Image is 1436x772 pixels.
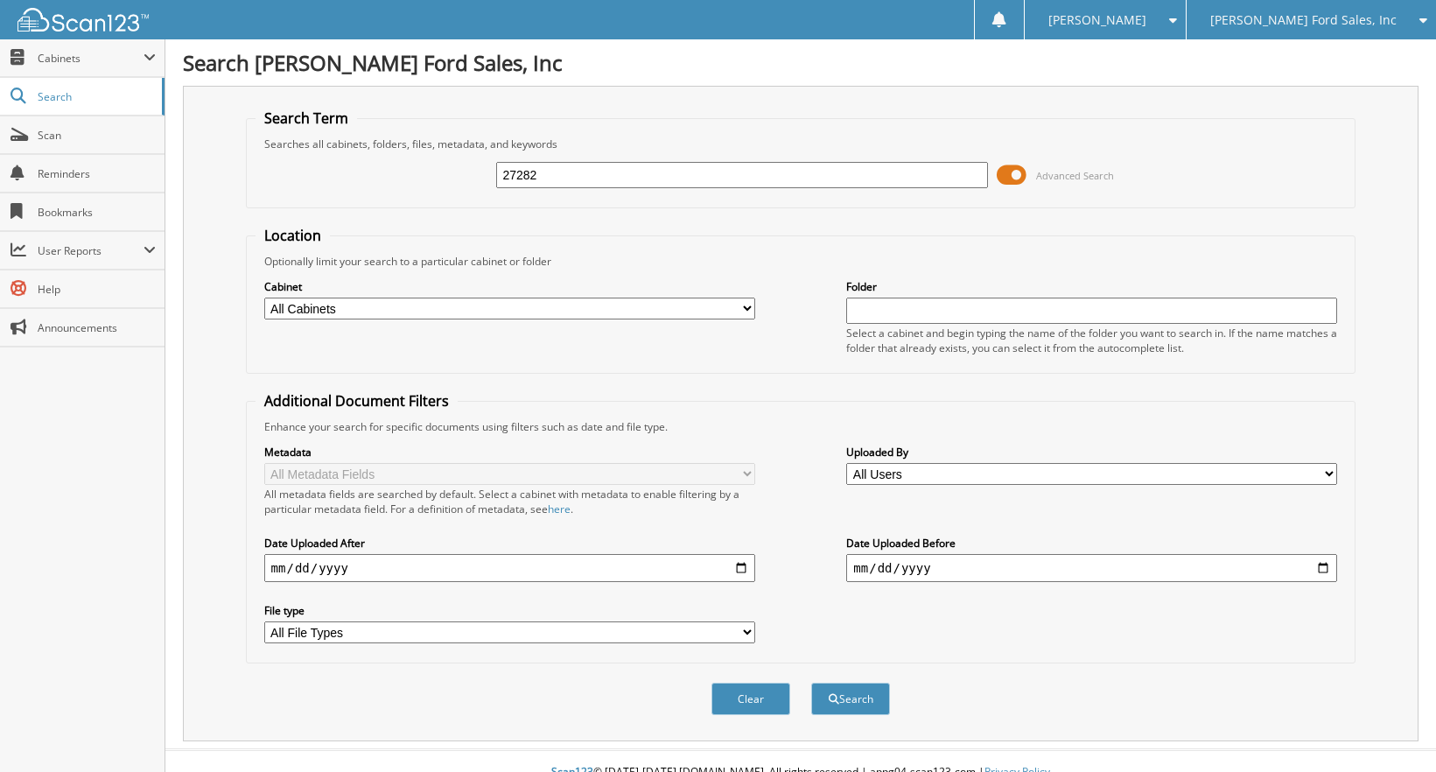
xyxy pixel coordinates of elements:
span: Search [38,89,153,104]
button: Clear [711,683,790,715]
span: Scan [38,128,156,143]
span: Advanced Search [1036,169,1114,182]
span: Bookmarks [38,205,156,220]
legend: Search Term [256,109,357,128]
label: Metadata [264,445,755,460]
span: User Reports [38,243,144,258]
div: All metadata fields are searched by default. Select a cabinet with metadata to enable filtering b... [264,487,755,516]
img: scan123-logo-white.svg [18,8,149,32]
div: Select a cabinet and begin typing the name of the folder you want to search in. If the name match... [846,326,1337,355]
input: end [846,554,1337,582]
legend: Additional Document Filters [256,391,458,411]
label: Folder [846,279,1337,294]
label: Cabinet [264,279,755,294]
div: Enhance your search for specific documents using filters such as date and file type. [256,419,1347,434]
iframe: Chat Widget [1348,688,1436,772]
label: File type [264,603,755,618]
input: start [264,554,755,582]
label: Date Uploaded After [264,536,755,551]
div: Searches all cabinets, folders, files, metadata, and keywords [256,137,1347,151]
span: [PERSON_NAME] [1048,15,1146,25]
a: here [548,502,571,516]
span: Cabinets [38,51,144,66]
span: Help [38,282,156,297]
div: Optionally limit your search to a particular cabinet or folder [256,254,1347,269]
span: Announcements [38,320,156,335]
span: [PERSON_NAME] Ford Sales, Inc [1210,15,1397,25]
span: Reminders [38,166,156,181]
button: Search [811,683,890,715]
h1: Search [PERSON_NAME] Ford Sales, Inc [183,48,1418,77]
label: Uploaded By [846,445,1337,460]
label: Date Uploaded Before [846,536,1337,551]
legend: Location [256,226,330,245]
